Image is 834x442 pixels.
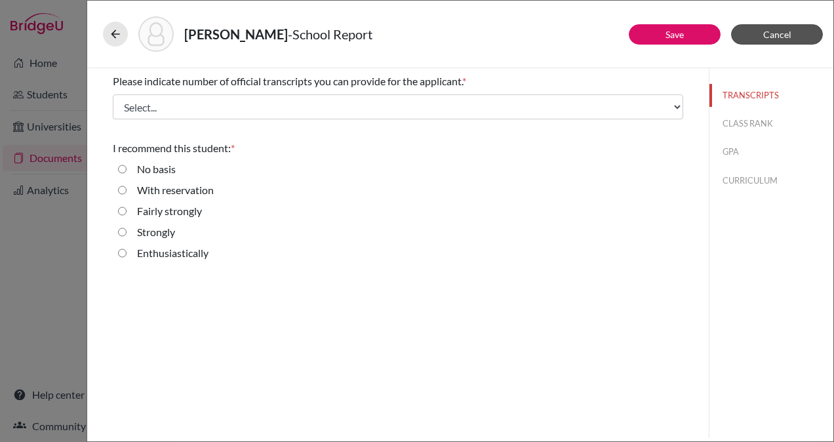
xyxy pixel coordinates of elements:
[113,142,231,154] span: I recommend this student:
[709,140,833,163] button: GPA
[137,224,175,240] label: Strongly
[709,112,833,135] button: CLASS RANK
[137,203,202,219] label: Fairly strongly
[113,75,462,87] span: Please indicate number of official transcripts you can provide for the applicant.
[288,26,372,42] span: - School Report
[709,84,833,107] button: TRANSCRIPTS
[184,26,288,42] strong: [PERSON_NAME]
[137,161,176,177] label: No basis
[709,169,833,192] button: CURRICULUM
[137,245,208,261] label: Enthusiastically
[137,182,214,198] label: With reservation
